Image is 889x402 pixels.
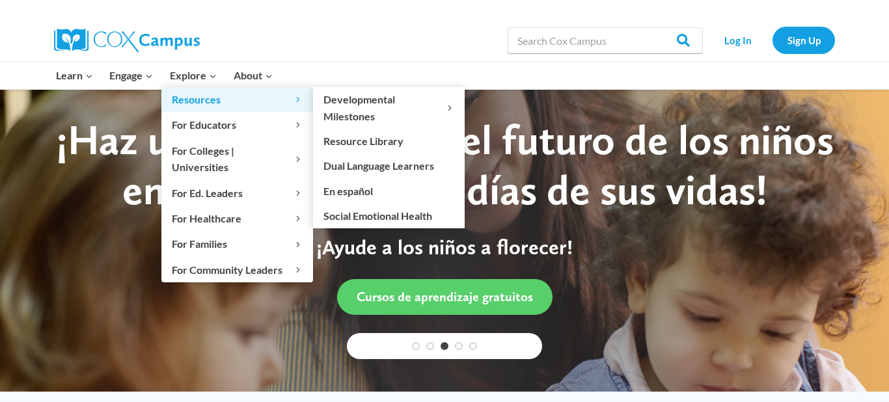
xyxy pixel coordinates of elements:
[161,180,313,205] button: Child menu of For Ed. Leaders
[313,204,465,228] a: Social Emotional Health
[48,62,102,89] button: Child menu of Learn
[161,138,313,180] button: Child menu of For Colleges | Universities
[313,178,465,203] a: En español
[161,87,313,112] button: Child menu of Resources
[161,62,225,89] button: Child menu of Explore
[441,342,448,350] a: 3
[313,129,465,154] a: Resource Library
[337,279,553,315] a: Cursos de aprendizaje gratuitos
[54,29,200,52] img: Cox Campus
[161,232,313,256] button: Child menu of For Families
[508,27,703,53] input: Search Cox Campus
[709,27,835,53] nav: Secondary Navigation
[225,62,281,89] button: Child menu of About
[38,115,851,215] div: ¡Haz una diferencia en el futuro de los niños en los primeros mil días de sus vidas!
[773,27,835,53] a: Sign Up
[313,154,465,178] a: Dual Language Learners
[357,289,533,304] span: Cursos de aprendizaje gratuitos
[48,62,280,89] nav: Primary Navigation
[102,62,162,89] button: Child menu of Engage
[469,342,477,350] a: 5
[38,235,851,260] p: ¡Ayude a los niños a florecer!
[709,27,766,53] a: Log In
[161,206,313,231] button: Child menu of For Healthcare
[161,257,313,282] button: Child menu of For Community Leaders
[313,87,465,129] button: Child menu of Developmental Milestones
[412,342,420,350] a: 1
[161,113,313,137] button: Child menu of For Educators
[426,342,434,350] a: 2
[455,342,463,350] a: 4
